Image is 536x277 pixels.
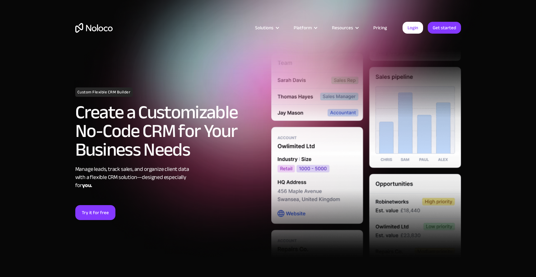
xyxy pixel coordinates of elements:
div: Solutions [255,24,273,32]
div: Platform [286,24,324,32]
a: Pricing [366,24,395,32]
a: Login [403,22,423,34]
h1: Custom Flexible CRM Builder [75,87,133,97]
div: Resources [332,24,353,32]
a: home [75,23,113,33]
a: Try it for free [75,205,115,220]
h2: Create a Customizable No-Code CRM for Your Business Needs [75,103,265,159]
a: Get started [428,22,461,34]
div: Resources [324,24,366,32]
strong: you. [82,180,92,190]
div: Platform [294,24,312,32]
div: Solutions [247,24,286,32]
div: Manage leads, track sales, and organize client data with a flexible CRM solution—designed especia... [75,165,265,190]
